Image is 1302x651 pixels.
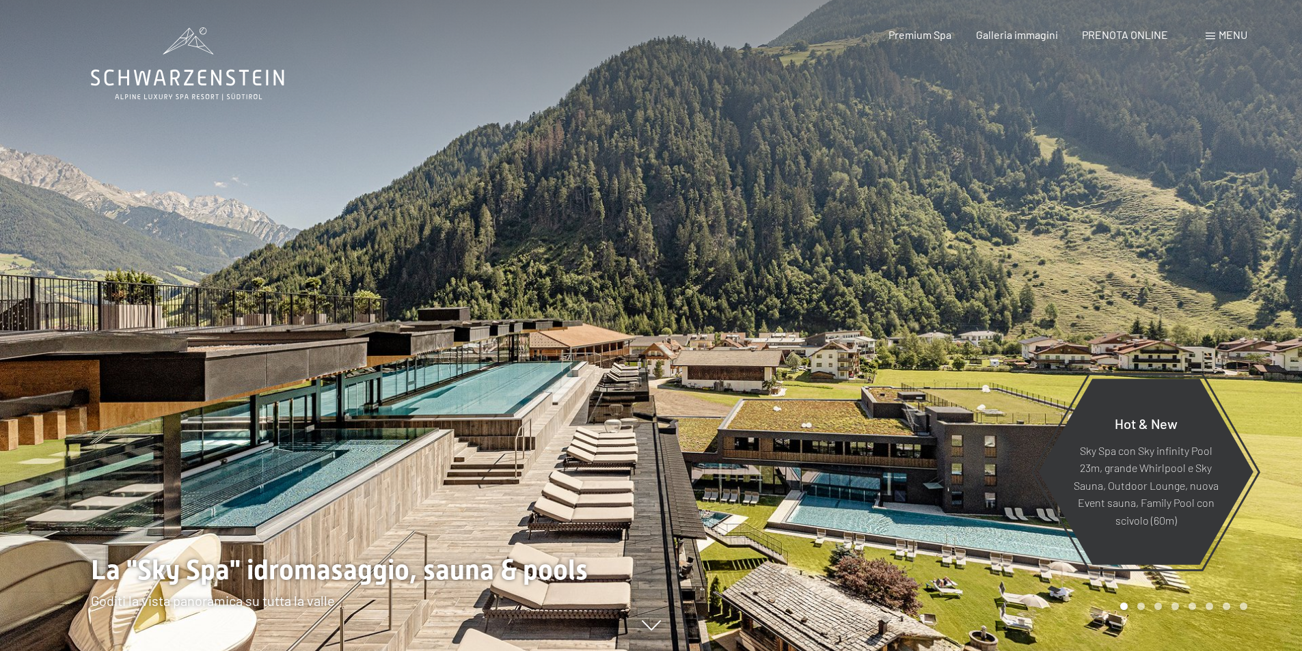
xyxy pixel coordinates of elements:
a: Premium Spa [889,28,951,41]
a: PRENOTA ONLINE [1082,28,1168,41]
div: Carousel Page 8 [1240,602,1247,610]
div: Carousel Page 5 [1189,602,1196,610]
a: Hot & New Sky Spa con Sky infinity Pool 23m, grande Whirlpool e Sky Sauna, Outdoor Lounge, nuova ... [1037,378,1254,566]
div: Carousel Page 1 (Current Slide) [1120,602,1128,610]
div: Carousel Page 7 [1223,602,1230,610]
div: Carousel Page 6 [1206,602,1213,610]
div: Carousel Page 3 [1154,602,1162,610]
span: Hot & New [1115,415,1178,431]
div: Carousel Page 2 [1137,602,1145,610]
div: Carousel Page 4 [1171,602,1179,610]
p: Sky Spa con Sky infinity Pool 23m, grande Whirlpool e Sky Sauna, Outdoor Lounge, nuova Event saun... [1072,441,1220,529]
a: Galleria immagini [976,28,1058,41]
span: Menu [1219,28,1247,41]
div: Carousel Pagination [1115,602,1247,610]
